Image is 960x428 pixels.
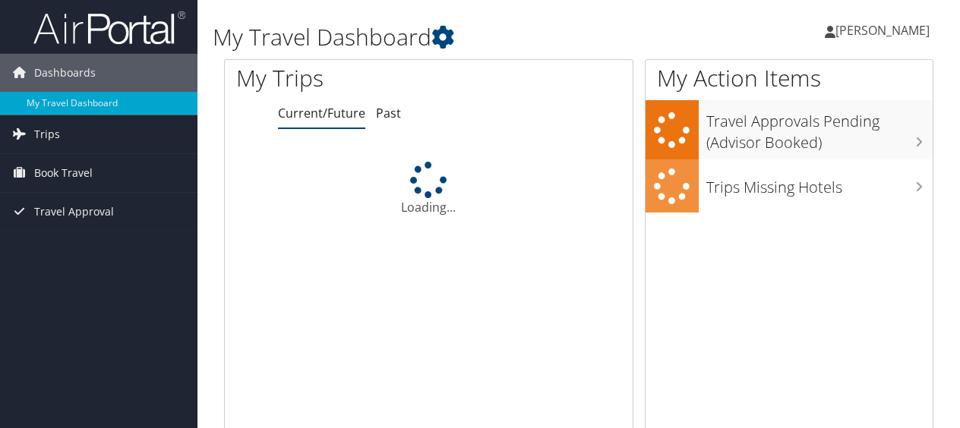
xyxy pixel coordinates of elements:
a: Travel Approvals Pending (Advisor Booked) [646,100,933,159]
a: Current/Future [278,105,365,121]
span: Dashboards [34,54,96,92]
a: Past [376,105,401,121]
a: Trips Missing Hotels [646,159,933,213]
h3: Travel Approvals Pending (Advisor Booked) [706,103,933,153]
h1: My Action Items [646,62,933,94]
img: airportal-logo.png [33,10,185,46]
h1: My Trips [236,62,451,94]
h1: My Travel Dashboard [213,21,701,53]
span: Travel Approval [34,193,114,231]
h3: Trips Missing Hotels [706,169,933,198]
span: [PERSON_NAME] [835,22,930,39]
span: Trips [34,115,60,153]
a: [PERSON_NAME] [825,8,945,53]
span: Book Travel [34,154,93,192]
div: Loading... [225,162,633,216]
